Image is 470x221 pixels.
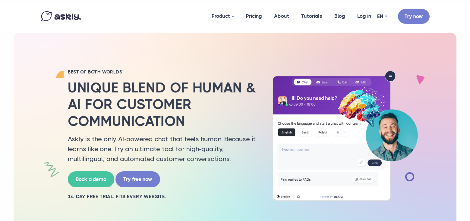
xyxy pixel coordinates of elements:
[68,134,258,164] p: Askly is the only AI-powered chat that feels human. Because it learns like one. Try an ultimate t...
[295,2,328,31] a: Tutorials
[377,12,387,21] a: EN
[328,2,351,31] a: Blog
[41,11,81,21] img: Askly
[68,193,258,200] h2: 14-day free trial. Fits every website.
[68,69,258,75] h2: BEST OF BOTH WORLDS
[267,71,424,201] img: AI multilingual chat
[68,79,258,129] h2: Unique blend of human & AI for customer communication
[268,2,295,31] a: About
[240,2,268,31] a: Pricing
[351,2,377,31] a: Log in
[68,171,114,187] a: Book a demo
[206,2,240,31] a: Product
[398,9,430,24] a: Try now
[115,171,160,187] a: Try free now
